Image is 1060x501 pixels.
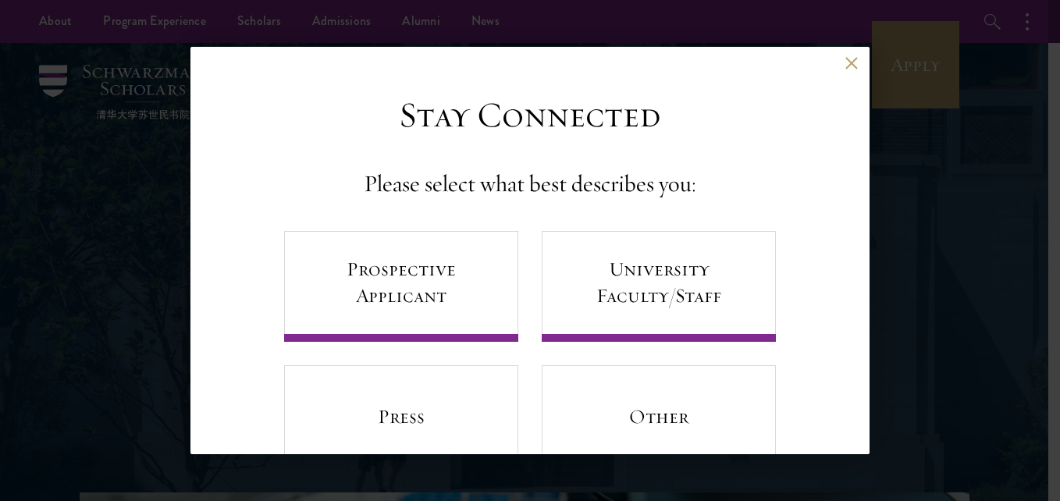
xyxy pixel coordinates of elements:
h3: Stay Connected [399,94,661,137]
a: Press [284,365,518,476]
a: Prospective Applicant [284,231,518,342]
h4: Please select what best describes you: [364,169,696,200]
a: Other [542,365,776,476]
a: University Faculty/Staff [542,231,776,342]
